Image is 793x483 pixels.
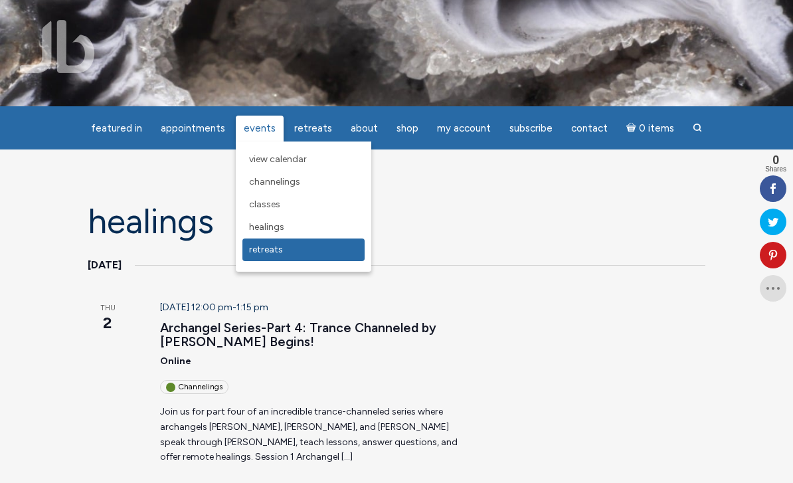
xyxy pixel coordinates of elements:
span: My Account [437,122,491,134]
span: Shares [765,166,786,173]
img: Jamie Butler. The Everyday Medium [20,20,95,73]
a: Appointments [153,116,233,142]
span: Thu [88,303,128,314]
span: Healings [249,221,284,233]
span: 2 [88,312,128,334]
span: Classes [249,199,280,210]
a: Contact [563,116,616,142]
span: Shop [396,122,418,134]
span: 0 items [639,124,674,134]
a: About [343,116,386,142]
span: Events [244,122,276,134]
a: Cart0 items [618,114,682,142]
a: Channelings [242,171,365,193]
time: - [160,302,268,313]
a: Subscribe [501,116,561,142]
span: Subscribe [509,122,553,134]
a: View Calendar [242,148,365,171]
span: View Calendar [249,153,307,165]
i: Cart [626,122,639,134]
a: Retreats [286,116,340,142]
span: Retreats [294,122,332,134]
time: [DATE] [88,256,122,274]
a: Retreats [242,239,365,261]
a: Healings [242,216,365,239]
a: Archangel Series-Part 4: Trance Channeled by [PERSON_NAME] Begins! [160,320,436,350]
span: 1:15 pm [236,302,268,313]
span: [DATE] 12:00 pm [160,302,232,313]
span: 0 [765,154,786,166]
span: About [351,122,378,134]
span: Online [160,355,191,367]
a: Events [236,116,284,142]
div: Channelings [160,380,228,394]
span: Channelings [249,176,300,187]
p: Join us for part four of an incredible trance-channeled series where archangels [PERSON_NAME], [P... [160,405,469,465]
a: featured in [83,116,150,142]
a: Classes [242,193,365,216]
span: featured in [91,122,142,134]
span: Retreats [249,244,283,255]
a: Shop [389,116,426,142]
h1: Healings [88,203,705,241]
span: Appointments [161,122,225,134]
a: My Account [429,116,499,142]
span: Contact [571,122,608,134]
